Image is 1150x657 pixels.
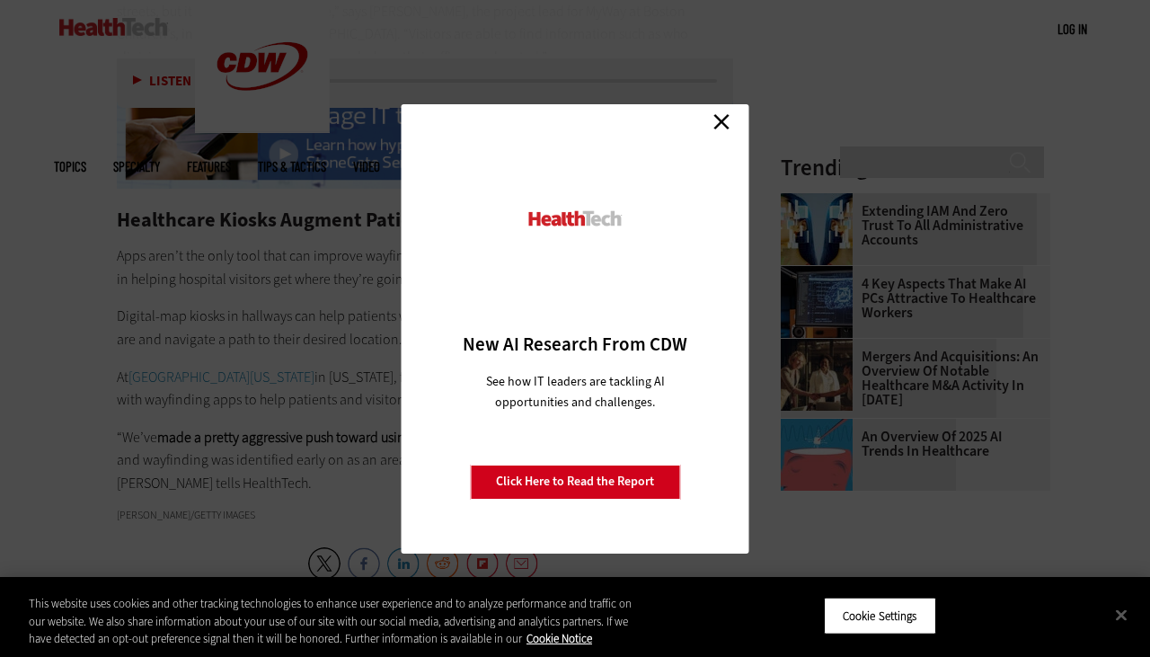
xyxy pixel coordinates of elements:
[708,109,735,136] a: Close
[1101,595,1141,635] button: Close
[470,465,680,499] a: Click Here to Read the Report
[29,595,632,648] div: This website uses cookies and other tracking technologies to enhance user experience and to analy...
[464,371,686,413] p: See how IT leaders are tackling AI opportunities and challenges.
[824,597,936,635] button: Cookie Settings
[526,209,624,228] img: HealthTech_0.png
[526,631,592,646] a: More information about your privacy
[433,332,718,357] h3: New AI Research From CDW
